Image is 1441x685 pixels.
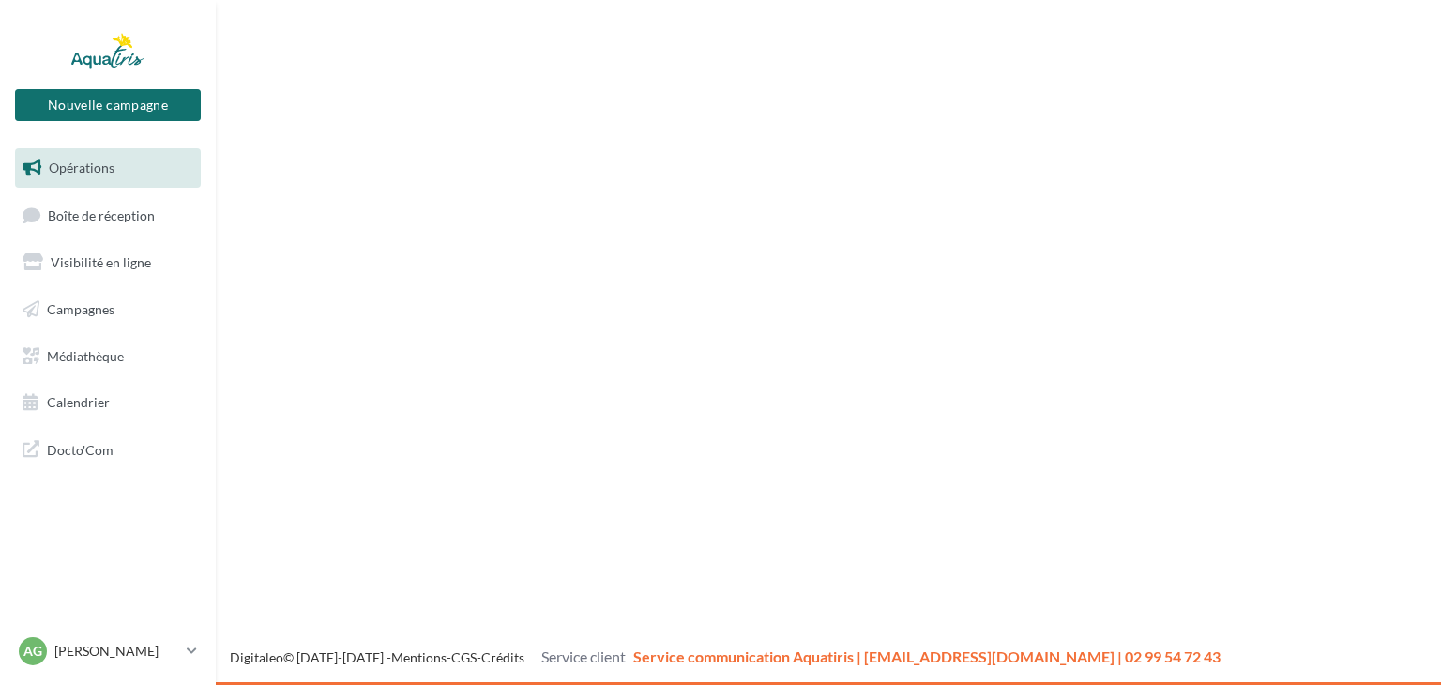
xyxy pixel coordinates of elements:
a: Docto'Com [11,430,205,469]
a: Digitaleo [230,649,283,665]
p: [PERSON_NAME] [54,642,179,661]
span: Campagnes [47,301,114,317]
a: Opérations [11,148,205,188]
a: Campagnes [11,290,205,329]
span: Service communication Aquatiris | [EMAIL_ADDRESS][DOMAIN_NAME] | 02 99 54 72 43 [633,647,1221,665]
a: Calendrier [11,383,205,422]
span: Visibilité en ligne [51,254,151,270]
a: CGS [451,649,477,665]
span: Service client [541,647,626,665]
span: Docto'Com [47,437,114,462]
a: Médiathèque [11,337,205,376]
button: Nouvelle campagne [15,89,201,121]
span: © [DATE]-[DATE] - - - [230,649,1221,665]
a: Visibilité en ligne [11,243,205,282]
a: Mentions [391,649,447,665]
a: Boîte de réception [11,195,205,236]
span: Calendrier [47,394,110,410]
span: Boîte de réception [48,206,155,222]
span: Opérations [49,160,114,175]
span: AG [23,642,42,661]
a: Crédits [481,649,524,665]
a: AG [PERSON_NAME] [15,633,201,669]
span: Médiathèque [47,347,124,363]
